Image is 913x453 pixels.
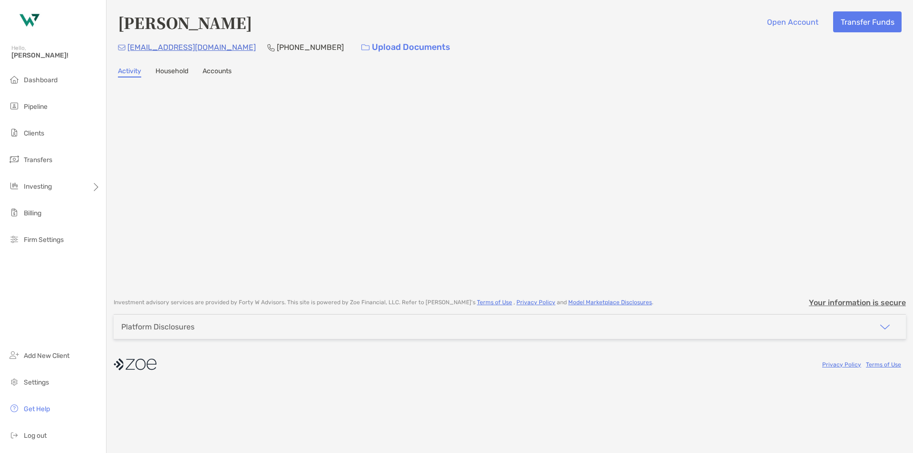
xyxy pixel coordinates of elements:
[9,180,20,192] img: investing icon
[355,37,456,58] a: Upload Documents
[24,183,52,191] span: Investing
[24,378,49,386] span: Settings
[759,11,826,32] button: Open Account
[118,45,126,50] img: Email Icon
[9,429,20,441] img: logout icon
[361,44,369,51] img: button icon
[809,298,906,307] p: Your information is secure
[118,67,141,77] a: Activity
[155,67,188,77] a: Household
[879,321,891,333] img: icon arrow
[9,233,20,245] img: firm-settings icon
[114,299,653,306] p: Investment advisory services are provided by Forty W Advisors . This site is powered by Zoe Finan...
[833,11,902,32] button: Transfer Funds
[24,76,58,84] span: Dashboard
[24,156,52,164] span: Transfers
[9,403,20,414] img: get-help icon
[24,236,64,244] span: Firm Settings
[516,299,555,306] a: Privacy Policy
[24,405,50,413] span: Get Help
[9,207,20,218] img: billing icon
[24,432,47,440] span: Log out
[866,361,901,368] a: Terms of Use
[127,41,256,53] p: [EMAIL_ADDRESS][DOMAIN_NAME]
[267,44,275,51] img: Phone Icon
[568,299,652,306] a: Model Marketplace Disclosures
[11,51,100,59] span: [PERSON_NAME]!
[9,100,20,112] img: pipeline icon
[24,103,48,111] span: Pipeline
[118,11,252,33] h4: [PERSON_NAME]
[277,41,344,53] p: [PHONE_NUMBER]
[24,129,44,137] span: Clients
[822,361,861,368] a: Privacy Policy
[9,376,20,387] img: settings icon
[11,4,46,38] img: Zoe Logo
[9,127,20,138] img: clients icon
[9,154,20,165] img: transfers icon
[24,352,69,360] span: Add New Client
[203,67,232,77] a: Accounts
[9,74,20,85] img: dashboard icon
[477,299,512,306] a: Terms of Use
[24,209,41,217] span: Billing
[9,349,20,361] img: add_new_client icon
[114,354,156,375] img: company logo
[121,322,194,331] div: Platform Disclosures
